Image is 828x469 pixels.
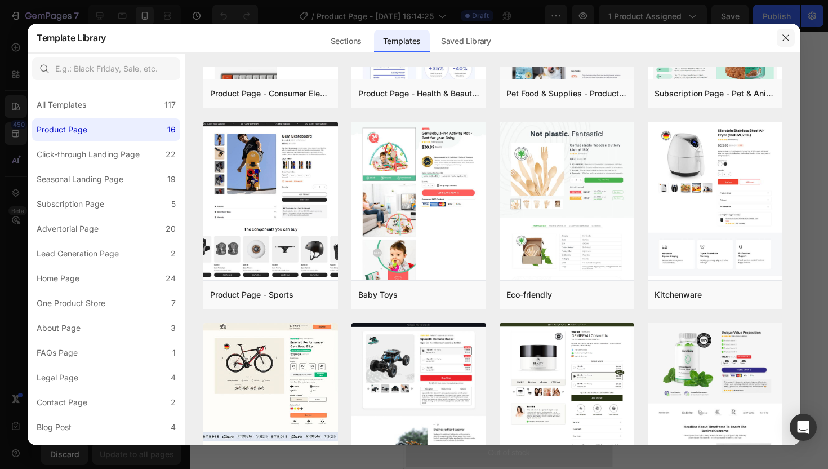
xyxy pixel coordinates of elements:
div: 5 [171,197,176,211]
div: Product Page - Sports [210,288,293,302]
div: Pet Food & Supplies - Product Page with Bundle [506,87,627,100]
div: Subscription Page - Pet & Animals - Gem Cat Food - Style 4 [655,87,776,100]
div: 20 [166,222,176,236]
div: 7 [171,297,176,310]
div: 2 [171,396,176,409]
div: Drop element here [83,388,143,397]
div: Advertorial Page [37,222,99,236]
div: Kitchenware [655,288,702,302]
div: 2 [171,445,176,459]
div: All Templates [37,98,86,112]
div: Drop element here [83,197,143,206]
h2: Template Library [37,23,106,52]
div: 2 [171,247,176,260]
div: Eco-friendly [506,288,552,302]
div: Product Page - Consumer Electronics - Keyboard [210,87,331,100]
div: Home Page [37,272,79,285]
div: Out of stock [84,414,127,428]
div: One Product Store [37,297,105,310]
div: 24 [166,272,176,285]
div: Get started [78,121,133,131]
div: Blog List [37,445,68,459]
div: FAQs Page [37,346,78,360]
div: Drop element here [83,336,143,345]
input: E.g.: Black Friday, Sale, etc. [32,57,180,80]
div: Product Page - Health & Beauty - Hair Supplement [358,87,479,100]
div: 16 [167,123,176,136]
div: Templates [374,30,430,52]
div: Legal Page [37,371,78,384]
div: Saved Library [432,30,500,52]
strong: Con la Mini FlexPrint la vuelta al cole es más fácil [28,78,184,102]
div: About Page [37,321,81,335]
div: Seasonal Landing Page [37,172,123,186]
div: Lead Generation Page [37,247,119,260]
div: Blog Post [37,421,72,434]
div: Click-through Landing Page [37,148,140,161]
div: 117 [164,98,176,112]
div: 4 [171,371,176,384]
div: Drop element here [83,271,143,280]
div: Best Seller [78,152,132,162]
div: Contact Page [37,396,87,409]
div: Subscription Page [37,197,104,211]
button: Get started [17,116,194,137]
div: 1 [172,346,176,360]
div: Baby Toys [358,288,398,302]
div: Open Intercom Messenger [790,414,817,441]
div: 19 [167,172,176,186]
div: Sections [322,30,371,52]
button: Out of stock [2,408,209,435]
div: 4 [171,421,176,434]
div: 3 [171,321,176,335]
div: 22 [166,148,176,161]
div: Product Page [37,123,87,136]
button: Best Seller [17,146,194,167]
